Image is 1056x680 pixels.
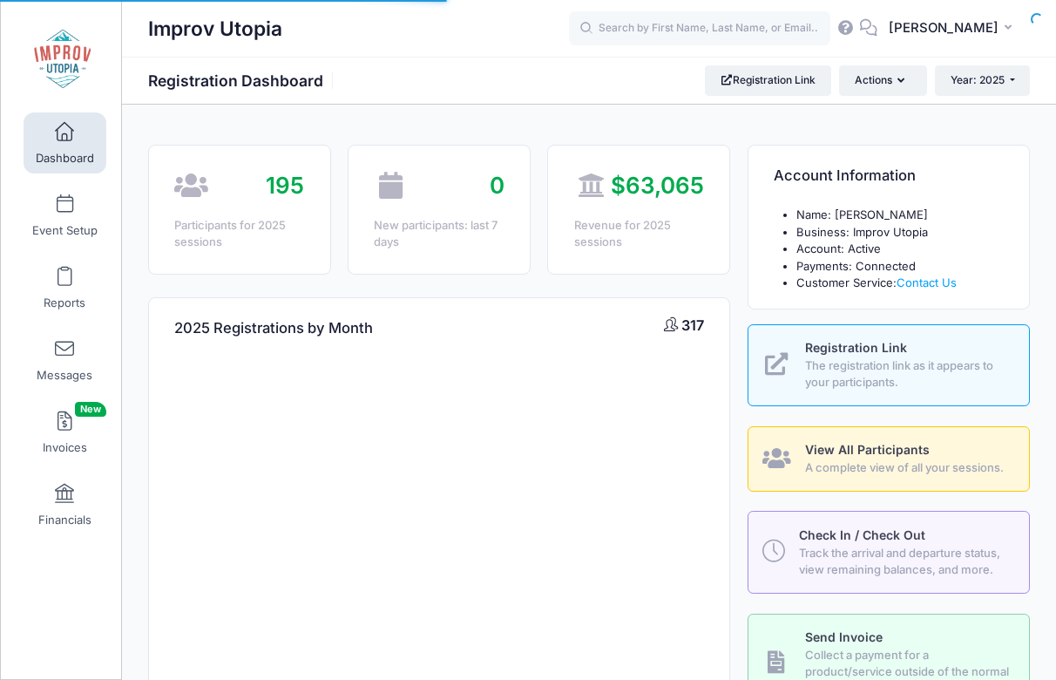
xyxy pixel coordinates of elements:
span: New [75,402,106,417]
span: Send Invoice [805,629,883,644]
span: Invoices [43,440,87,455]
span: 0 [490,172,504,199]
span: $63,065 [611,172,704,199]
li: Customer Service: [796,275,1004,292]
a: Improv Utopia [1,18,123,101]
span: A complete view of all your sessions. [805,459,1010,477]
span: Track the arrival and departure status, view remaining balances, and more. [799,545,1009,579]
h4: 2025 Registrations by Month [174,303,373,353]
button: [PERSON_NAME] [877,9,1030,49]
span: 317 [681,316,704,334]
a: Registration Link The registration link as it appears to your participants. [748,324,1030,406]
span: [PERSON_NAME] [889,18,998,37]
span: View All Participants [805,442,930,457]
div: Participants for 2025 sessions [174,217,304,251]
a: Messages [24,330,106,391]
a: InvoicesNew [24,402,106,463]
li: Name: [PERSON_NAME] [796,207,1004,224]
h4: Account Information [774,152,916,201]
a: View All Participants A complete view of all your sessions. [748,426,1030,492]
img: Improv Utopia [30,27,95,92]
button: Year: 2025 [935,65,1030,95]
button: Actions [839,65,926,95]
a: Financials [24,474,106,535]
span: Dashboard [36,151,94,166]
span: Year: 2025 [951,73,1005,86]
h1: Registration Dashboard [148,71,338,90]
span: Registration Link [805,340,907,355]
span: The registration link as it appears to your participants. [805,357,1010,391]
span: Messages [37,368,92,383]
span: Financials [38,513,91,527]
a: Check In / Check Out Track the arrival and departure status, view remaining balances, and more. [748,511,1030,593]
a: Contact Us [897,275,957,289]
h1: Improv Utopia [148,9,282,49]
span: Event Setup [32,223,98,238]
a: Registration Link [705,65,831,95]
a: Reports [24,257,106,318]
a: Event Setup [24,185,106,246]
a: Dashboard [24,112,106,173]
div: New participants: last 7 days [374,217,504,251]
span: Check In / Check Out [799,527,925,542]
li: Account: Active [796,241,1004,258]
div: Revenue for 2025 sessions [574,217,704,251]
input: Search by First Name, Last Name, or Email... [569,11,830,46]
li: Business: Improv Utopia [796,224,1004,241]
span: Reports [44,296,85,310]
span: 195 [266,172,304,199]
li: Payments: Connected [796,258,1004,275]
